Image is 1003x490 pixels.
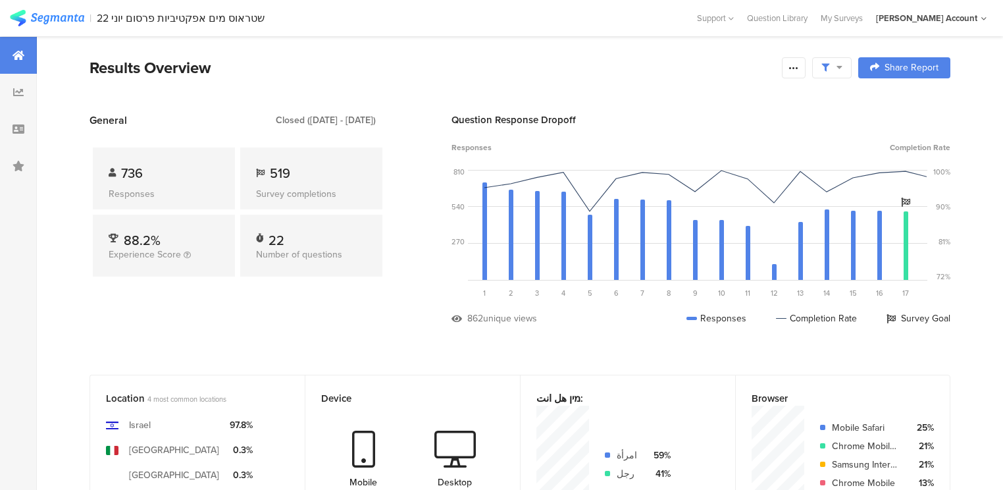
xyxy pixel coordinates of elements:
[617,467,637,481] div: رجل
[106,391,267,406] div: Location
[876,288,883,298] span: 16
[438,476,472,489] div: Desktop
[147,394,226,404] span: 4 most common locations
[740,12,814,24] a: Question Library
[667,288,671,298] span: 8
[121,163,143,183] span: 736
[814,12,869,24] a: My Surveys
[648,449,671,462] div: 59%
[483,312,537,325] div: unique views
[588,288,592,298] span: 5
[453,167,465,177] div: 810
[614,288,619,298] span: 6
[911,458,934,472] div: 21%
[832,421,900,435] div: Mobile Safari
[648,467,671,481] div: 41%
[911,476,934,490] div: 13%
[902,288,909,298] span: 17
[90,113,127,128] span: General
[90,11,91,26] div: |
[832,476,900,490] div: Chrome Mobile
[256,248,342,261] span: Number of questions
[832,439,900,453] div: Chrome Mobile WebView
[797,288,804,298] span: 13
[124,231,161,250] span: 88.2%
[885,63,939,72] span: Share Report
[321,391,482,406] div: Device
[937,271,950,282] div: 72%
[693,288,698,298] span: 9
[887,312,950,325] div: Survey Goal
[850,288,857,298] span: 15
[911,439,934,453] div: 21%
[129,443,219,457] div: [GEOGRAPHIC_DATA]
[509,288,513,298] span: 2
[686,312,746,325] div: Responses
[901,198,910,207] i: Survey Goal
[933,167,950,177] div: 100%
[97,12,265,24] div: שטראוס מים אפקטיביות פרסום יוני 22
[90,56,775,80] div: Results Overview
[890,142,950,153] span: Completion Rate
[876,12,977,24] div: [PERSON_NAME] Account
[936,202,950,212] div: 90%
[129,468,219,482] div: [GEOGRAPHIC_DATA]
[752,391,912,406] div: Browser
[256,187,367,201] div: Survey completions
[832,458,900,472] div: Samsung Internet
[10,10,84,26] img: segmanta logo
[451,202,465,212] div: 540
[718,288,725,298] span: 10
[269,231,284,244] div: 22
[939,236,950,247] div: 81%
[617,449,637,462] div: امرأة
[536,391,698,406] div: מין هل انت:
[230,418,253,432] div: 97.8%
[776,312,857,325] div: Completion Rate
[467,312,483,325] div: 862
[451,142,492,153] span: Responses
[451,236,465,247] div: 270
[771,288,778,298] span: 12
[451,113,950,127] div: Question Response Dropoff
[745,288,750,298] span: 11
[349,476,377,489] div: Mobile
[276,113,376,127] div: Closed ([DATE] - [DATE])
[129,418,151,432] div: Israel
[109,187,219,201] div: Responses
[230,468,253,482] div: 0.3%
[561,288,565,298] span: 4
[640,288,644,298] span: 7
[109,248,181,261] span: Experience Score
[483,288,486,298] span: 1
[535,288,539,298] span: 3
[230,443,253,457] div: 0.3%
[270,163,290,183] span: 519
[697,8,734,28] div: Support
[911,421,934,435] div: 25%
[823,288,830,298] span: 14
